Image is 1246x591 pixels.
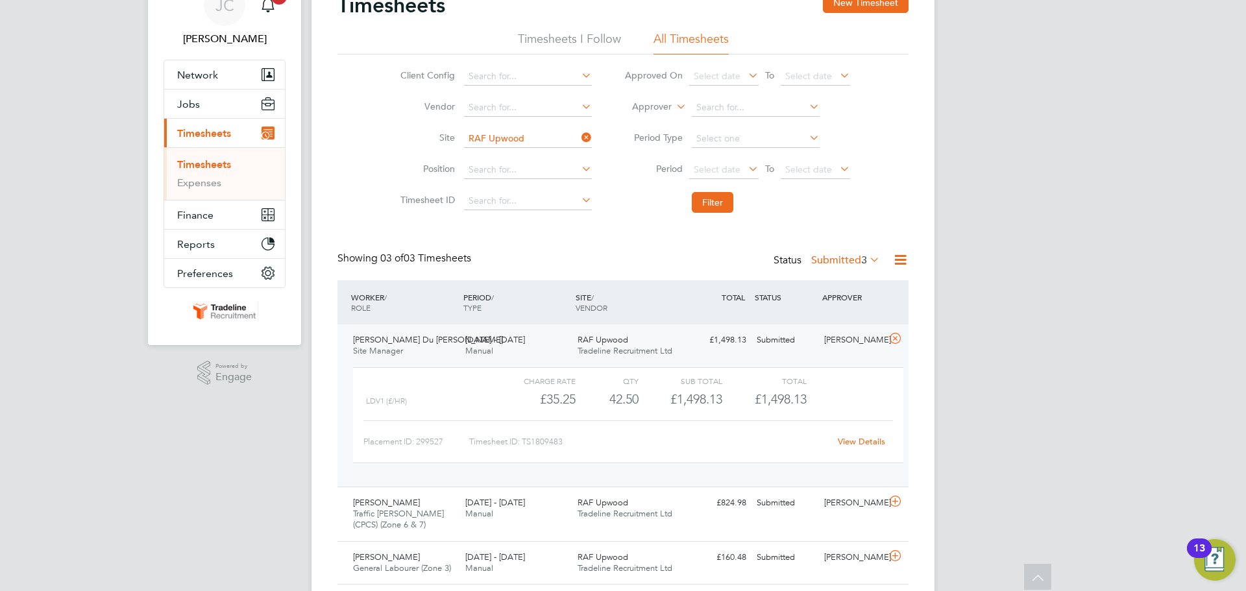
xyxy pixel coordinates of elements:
[639,373,722,389] div: Sub Total
[465,497,525,508] span: [DATE] - [DATE]
[751,330,819,351] div: Submitted
[819,492,886,514] div: [PERSON_NAME]
[1193,548,1205,565] div: 13
[460,285,572,319] div: PERIOD
[491,292,494,302] span: /
[819,547,886,568] div: [PERSON_NAME]
[684,492,751,514] div: £824.98
[1194,539,1236,581] button: Open Resource Center, 13 new notifications
[164,60,285,89] button: Network
[576,373,639,389] div: QTY
[348,285,460,319] div: WORKER
[465,345,493,356] span: Manual
[694,70,740,82] span: Select date
[578,497,628,508] span: RAF Upwood
[177,238,215,250] span: Reports
[397,101,455,112] label: Vendor
[464,67,592,86] input: Search for...
[761,160,778,177] span: To
[177,69,218,81] span: Network
[578,551,628,562] span: RAF Upwood
[366,396,407,405] span: LDV1 (£/HR)
[464,99,592,117] input: Search for...
[464,130,592,148] input: Search for...
[465,508,493,519] span: Manual
[811,254,880,267] label: Submitted
[177,127,231,139] span: Timesheets
[518,31,621,54] li: Timesheets I Follow
[624,163,683,175] label: Period
[755,391,807,407] span: £1,498.13
[164,259,285,287] button: Preferences
[465,334,525,345] span: [DATE] - [DATE]
[684,547,751,568] div: £160.48
[384,292,387,302] span: /
[353,345,403,356] span: Site Manager
[353,508,444,530] span: Traffic [PERSON_NAME] (CPCS) (Zone 6 & 7)
[164,230,285,258] button: Reports
[692,99,820,117] input: Search for...
[177,209,214,221] span: Finance
[684,330,751,351] div: £1,498.13
[578,345,672,356] span: Tradeline Recruitment Ltd
[774,252,883,270] div: Status
[819,330,886,351] div: [PERSON_NAME]
[177,267,233,280] span: Preferences
[694,163,740,175] span: Select date
[464,192,592,210] input: Search for...
[380,252,471,265] span: 03 Timesheets
[785,163,832,175] span: Select date
[215,372,252,383] span: Engage
[576,389,639,410] div: 42.50
[492,389,576,410] div: £35.25
[576,302,607,313] span: VENDOR
[465,562,493,573] span: Manual
[785,70,832,82] span: Select date
[164,301,286,322] a: Go to home page
[639,389,722,410] div: £1,498.13
[353,562,451,573] span: General Labourer (Zone 3)
[164,31,286,47] span: Jack Cordell
[578,562,672,573] span: Tradeline Recruitment Ltd
[751,492,819,514] div: Submitted
[591,292,594,302] span: /
[177,98,200,110] span: Jobs
[613,101,672,114] label: Approver
[578,334,628,345] span: RAF Upwood
[751,285,819,309] div: STATUS
[353,334,503,345] span: [PERSON_NAME] Du [PERSON_NAME]
[572,285,685,319] div: SITE
[838,436,885,447] a: View Details
[861,254,867,267] span: 3
[722,373,806,389] div: Total
[692,130,820,148] input: Select one
[353,551,420,562] span: [PERSON_NAME]
[337,252,474,265] div: Showing
[654,31,729,54] li: All Timesheets
[692,192,733,213] button: Filter
[465,551,525,562] span: [DATE] - [DATE]
[761,67,778,84] span: To
[197,361,252,385] a: Powered byEngage
[397,163,455,175] label: Position
[751,547,819,568] div: Submitted
[578,508,672,519] span: Tradeline Recruitment Ltd
[380,252,404,265] span: 03 of
[363,431,469,452] div: Placement ID: 299527
[164,90,285,118] button: Jobs
[397,194,455,206] label: Timesheet ID
[469,431,829,452] div: Timesheet ID: TS1809483
[177,176,221,189] a: Expenses
[722,292,745,302] span: TOTAL
[164,200,285,229] button: Finance
[353,497,420,508] span: [PERSON_NAME]
[351,302,371,313] span: ROLE
[177,158,231,171] a: Timesheets
[624,132,683,143] label: Period Type
[397,69,455,81] label: Client Config
[464,161,592,179] input: Search for...
[463,302,482,313] span: TYPE
[164,147,285,200] div: Timesheets
[164,119,285,147] button: Timesheets
[397,132,455,143] label: Site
